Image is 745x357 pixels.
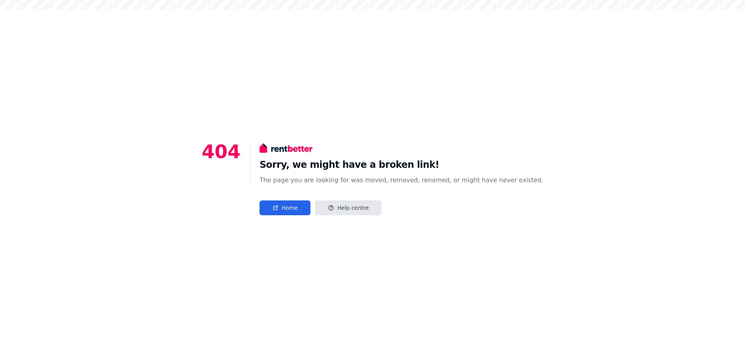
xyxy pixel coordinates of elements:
[260,142,312,154] img: RentBetter logo
[260,158,543,171] h1: Sorry, we might have a broken link!
[315,200,381,215] a: Help centre
[202,142,241,215] p: 404
[260,200,310,215] a: Home
[260,176,543,185] div: The page you are looking for was moved, removed, renamed, or might have never existed.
